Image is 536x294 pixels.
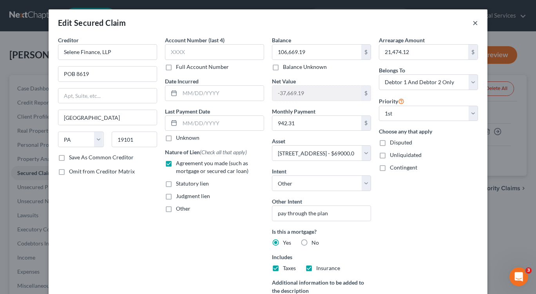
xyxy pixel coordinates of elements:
[272,197,302,206] label: Other Intent
[316,265,340,271] span: Insurance
[525,267,532,274] span: 3
[272,116,361,131] input: 0.00
[69,168,135,175] span: Omit from Creditor Matrix
[468,45,478,60] div: $
[283,265,296,271] span: Taxes
[176,193,210,199] span: Judgment lien
[272,227,371,236] label: Is this a mortgage?
[58,44,157,60] input: Search creditor by name...
[283,63,327,71] label: Balance Unknown
[272,86,361,101] input: 0.00
[58,88,157,103] input: Apt, Suite, etc...
[165,36,225,44] label: Account Number (last 4)
[58,17,126,28] div: Edit Secured Claim
[180,116,264,131] input: MM/DD/YYYY
[176,160,248,174] span: Agreement you made (such as mortgage or secured car loan)
[390,152,422,158] span: Unliquidated
[361,116,371,131] div: $
[165,107,210,115] label: Last Payment Date
[165,148,247,156] label: Nature of Lien
[272,107,315,115] label: Monthly Payment
[272,138,285,144] span: Asset
[58,67,157,81] input: Enter address...
[361,86,371,101] div: $
[180,86,264,101] input: MM/DD/YYYY
[58,110,157,125] input: Enter city...
[473,18,478,27] button: ×
[200,149,247,155] span: (Check all that apply)
[58,37,79,43] span: Creditor
[272,253,371,261] label: Includes
[272,167,286,175] label: Intent
[379,36,425,44] label: Arrearage Amount
[379,67,405,74] span: Belongs To
[165,77,199,85] label: Date Incurred
[165,44,264,60] input: XXXX
[390,139,412,146] span: Disputed
[361,45,371,60] div: $
[272,77,296,85] label: Net Value
[176,134,199,142] label: Unknown
[69,153,134,161] label: Save As Common Creditor
[390,164,417,171] span: Contingent
[311,239,319,246] span: No
[112,132,158,147] input: Enter zip...
[379,45,468,60] input: 0.00
[176,205,190,212] span: Other
[272,206,371,221] input: Specify...
[176,63,229,71] label: Full Account Number
[283,239,291,246] span: Yes
[379,96,404,106] label: Priority
[379,127,478,135] label: Choose any that apply
[176,180,209,187] span: Statutory lien
[509,267,528,286] iframe: Intercom live chat
[272,36,291,44] label: Balance
[272,45,361,60] input: 0.00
